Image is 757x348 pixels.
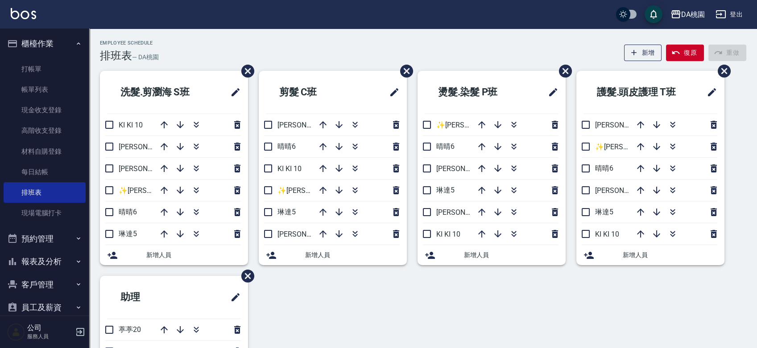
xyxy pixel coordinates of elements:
button: 報表及分析 [4,250,86,273]
span: ✨[PERSON_NAME][PERSON_NAME] ✨16 [119,186,253,195]
a: 現場電腦打卡 [4,203,86,223]
a: 現金收支登錄 [4,100,86,120]
span: 刪除班表 [552,58,573,84]
h6: — DA桃園 [132,53,159,62]
span: 刪除班表 [393,58,414,84]
span: 修改班表的標題 [384,82,400,103]
span: KI KI 10 [436,230,460,238]
div: 新增人員 [259,245,407,265]
span: [PERSON_NAME]8 [119,164,176,173]
span: 刪除班表 [711,58,732,84]
span: 琳達5 [436,186,455,194]
span: ✨[PERSON_NAME][PERSON_NAME] ✨16 [277,186,412,195]
a: 打帳單 [4,59,86,79]
span: 新增人員 [305,250,400,260]
span: [PERSON_NAME]8 [436,208,494,217]
button: 登出 [712,6,746,23]
span: 新增人員 [146,250,241,260]
span: 琳達5 [119,229,137,238]
button: 復原 [666,45,704,61]
span: KI KI 10 [119,121,143,129]
button: save [645,5,662,23]
div: 新增人員 [418,245,566,265]
span: [PERSON_NAME]3 [277,230,335,238]
span: 琳達5 [595,208,613,216]
button: 客戶管理 [4,273,86,296]
span: 晴晴6 [119,208,137,216]
span: 修改班表的標題 [701,82,717,103]
span: 修改班表的標題 [225,287,241,308]
button: 預約管理 [4,227,86,250]
h5: 公司 [27,323,73,332]
span: 新增人員 [464,250,558,260]
span: KI KI 10 [277,164,302,173]
h2: 剪髮 C班 [266,76,357,108]
span: [PERSON_NAME]3 [595,121,653,129]
button: 櫃檯作業 [4,32,86,55]
a: 高階收支登錄 [4,120,86,141]
span: [PERSON_NAME]3 [119,143,176,151]
span: 晴晴6 [595,164,613,172]
span: [PERSON_NAME]3 [436,164,494,173]
h2: 護髮.頭皮護理 T班 [583,76,695,108]
a: 每日結帳 [4,162,86,182]
span: ✨[PERSON_NAME][PERSON_NAME] ✨16 [436,121,571,129]
span: 修改班表的標題 [542,82,558,103]
button: DA桃園 [667,5,708,24]
span: [PERSON_NAME]8 [277,121,335,129]
button: 新增 [624,45,662,61]
span: 晴晴6 [277,142,296,151]
img: Person [7,323,25,341]
span: [PERSON_NAME]8 [595,186,653,195]
span: KI KI 10 [595,230,619,238]
span: 修改班表的標題 [225,82,241,103]
h3: 排班表 [100,49,132,62]
button: 員工及薪資 [4,296,86,319]
p: 服務人員 [27,332,73,340]
h2: 洗髮.剪瀏海 S班 [107,76,214,108]
h2: 助理 [107,281,189,313]
span: 琳達5 [277,208,296,216]
span: ✨[PERSON_NAME][PERSON_NAME] ✨16 [595,143,730,151]
span: 晴晴6 [436,142,455,151]
span: 刪除班表 [235,263,256,289]
span: 葶葶20 [119,325,141,334]
img: Logo [11,8,36,19]
span: 新增人員 [623,250,717,260]
h2: 燙髮.染髮 P班 [425,76,527,108]
a: 帳單列表 [4,79,86,100]
a: 材料自購登錄 [4,141,86,162]
span: 刪除班表 [235,58,256,84]
div: 新增人員 [100,245,248,265]
h2: Employee Schedule [100,40,159,46]
div: DA桃園 [681,9,705,20]
div: 新增人員 [576,245,724,265]
a: 排班表 [4,182,86,203]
